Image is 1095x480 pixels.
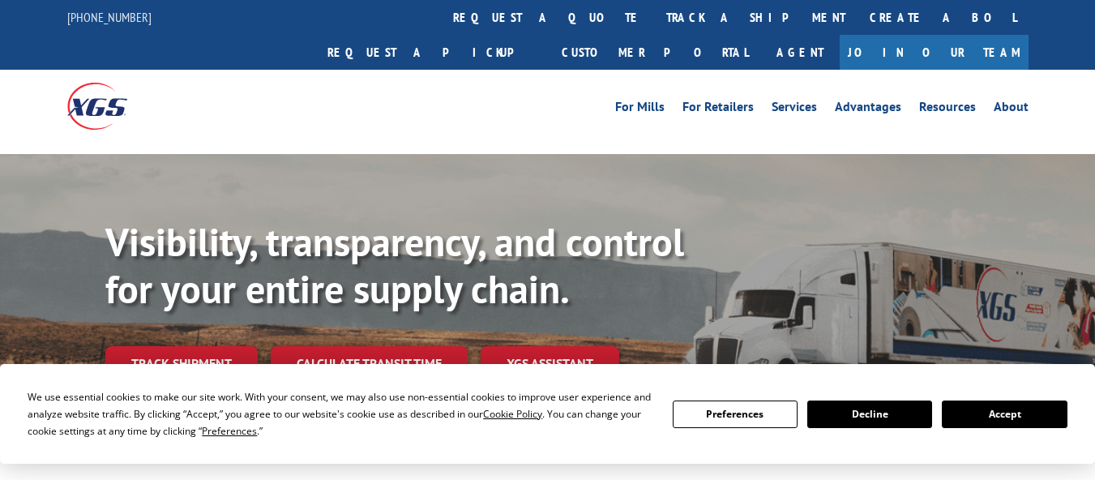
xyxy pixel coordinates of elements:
[105,216,684,314] b: Visibility, transparency, and control for your entire supply chain.
[994,101,1029,118] a: About
[919,101,976,118] a: Resources
[942,401,1067,428] button: Accept
[481,346,619,381] a: XGS ASSISTANT
[615,101,665,118] a: For Mills
[840,35,1029,70] a: Join Our Team
[682,101,754,118] a: For Retailers
[550,35,760,70] a: Customer Portal
[315,35,550,70] a: Request a pickup
[673,401,798,428] button: Preferences
[28,388,652,439] div: We use essential cookies to make our site work. With your consent, we may also use non-essential ...
[483,407,542,421] span: Cookie Policy
[772,101,817,118] a: Services
[271,346,468,381] a: Calculate transit time
[807,401,932,428] button: Decline
[835,101,901,118] a: Advantages
[202,424,257,438] span: Preferences
[105,346,258,380] a: Track shipment
[67,9,152,25] a: [PHONE_NUMBER]
[760,35,840,70] a: Agent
